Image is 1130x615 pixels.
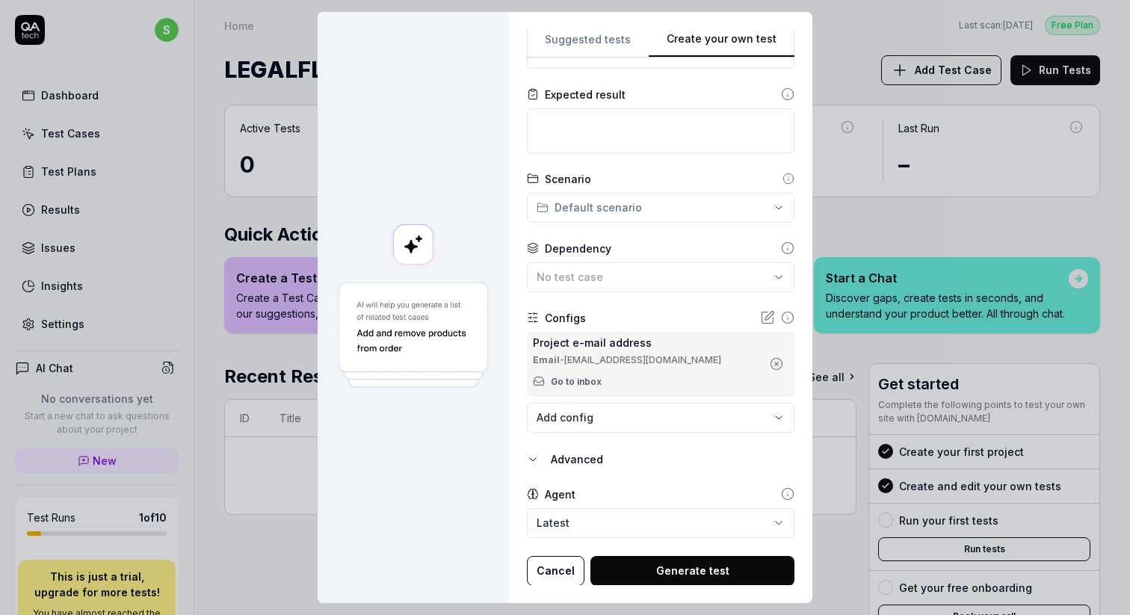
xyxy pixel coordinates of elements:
[527,31,649,58] button: Suggested tests
[537,271,603,283] span: No test case
[527,193,794,223] button: Default scenario
[527,262,794,292] button: No test case
[533,354,560,365] b: Email
[527,556,584,586] button: Cancel
[649,31,794,58] button: Create your own test
[551,375,602,389] a: Go to inbox
[590,556,794,586] button: Generate test
[533,335,762,350] div: Project e-mail address
[533,353,762,367] div: - [EMAIL_ADDRESS][DOMAIN_NAME]
[545,241,611,256] div: Dependency
[545,486,575,502] div: Agent
[545,87,626,102] div: Expected result
[537,200,642,215] div: Default scenario
[551,451,794,469] div: Advanced
[545,310,586,326] div: Configs
[545,171,591,187] div: Scenario
[336,280,491,390] img: Generate a test using AI
[527,451,794,469] button: Advanced
[533,370,602,394] button: Go to inbox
